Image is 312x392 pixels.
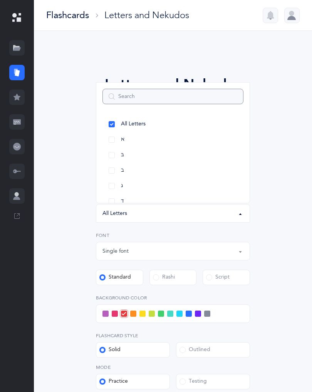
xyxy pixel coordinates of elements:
div: Letters and Nekudos [104,9,189,22]
div: Letters and Nekudos [74,74,272,95]
input: Search [102,89,243,104]
span: ב [121,167,124,174]
span: All Letters [121,121,146,128]
span: בּ [121,152,124,159]
div: Solid [99,346,121,354]
span: ד [121,198,124,205]
button: Single font [96,242,250,260]
label: Background color [96,294,250,301]
label: Font [96,232,250,239]
div: All Letters [102,210,127,218]
label: Mode [96,364,250,371]
div: Flashcards [46,9,89,22]
div: Testing [179,378,207,385]
div: Script [206,274,230,281]
button: All Letters [96,204,250,223]
div: Practice [99,378,128,385]
div: Single font [102,247,129,255]
span: א [121,136,124,143]
label: Flashcard Style [96,332,250,339]
span: ג [121,182,123,189]
div: Rashi [153,274,175,281]
div: Outlined [179,346,210,354]
div: Standard [99,274,131,281]
div: Choose your Flashcards options [74,101,272,109]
